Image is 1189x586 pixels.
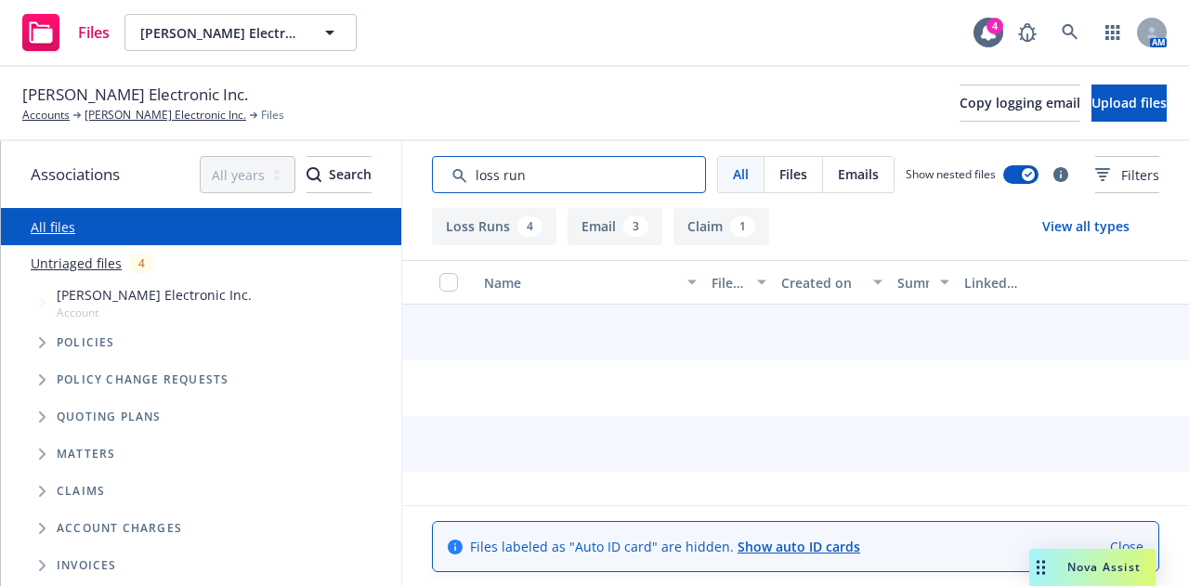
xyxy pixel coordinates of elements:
[57,560,117,571] span: Invoices
[124,14,357,51] button: [PERSON_NAME] Electronic Inc.
[957,260,1096,305] button: Linked associations
[1094,14,1131,51] a: Switch app
[57,374,229,385] span: Policy change requests
[85,107,246,124] a: [PERSON_NAME] Electronic Inc.
[1091,85,1167,122] button: Upload files
[307,167,321,182] svg: Search
[484,273,676,293] div: Name
[890,260,957,305] button: Summary
[906,166,996,182] span: Show nested files
[57,449,115,460] span: Matters
[31,163,120,187] span: Associations
[31,218,75,236] a: All files
[1013,208,1159,245] button: View all types
[960,94,1080,111] span: Copy logging email
[432,156,706,193] input: Search by keyword...
[1121,165,1159,185] span: Filters
[730,216,755,237] div: 1
[307,157,372,192] div: Search
[1095,165,1159,185] span: Filters
[1091,94,1167,111] span: Upload files
[779,164,807,184] span: Files
[22,107,70,124] a: Accounts
[470,537,860,556] span: Files labeled as "Auto ID card" are hidden.
[57,486,105,497] span: Claims
[261,107,284,124] span: Files
[22,83,248,107] span: [PERSON_NAME] Electronic Inc.
[78,25,110,40] span: Files
[439,273,458,292] input: Select all
[964,273,1089,293] div: Linked associations
[1029,549,1052,586] div: Drag to move
[57,285,252,305] span: [PERSON_NAME] Electronic Inc.
[1009,14,1046,51] a: Report a Bug
[1,281,401,584] div: Tree Example
[517,216,542,237] div: 4
[897,273,929,293] div: Summary
[307,156,372,193] button: SearchSearch
[57,305,252,320] span: Account
[57,337,115,348] span: Policies
[15,7,117,59] a: Files
[733,164,749,184] span: All
[712,273,746,293] div: File type
[960,85,1080,122] button: Copy logging email
[623,216,648,237] div: 3
[1052,14,1089,51] a: Search
[129,253,154,274] div: 4
[432,208,556,245] button: Loss Runs
[986,18,1003,34] div: 4
[781,273,862,293] div: Created on
[31,254,122,273] a: Untriaged files
[568,208,662,245] button: Email
[140,23,301,43] span: [PERSON_NAME] Electronic Inc.
[477,260,704,305] button: Name
[57,411,162,423] span: Quoting plans
[1029,549,1156,586] button: Nova Assist
[1067,559,1141,575] span: Nova Assist
[738,538,860,555] a: Show auto ID cards
[57,523,182,534] span: Account charges
[673,208,769,245] button: Claim
[704,260,774,305] button: File type
[1095,156,1159,193] button: Filters
[774,260,890,305] button: Created on
[838,164,879,184] span: Emails
[1110,537,1143,556] a: Close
